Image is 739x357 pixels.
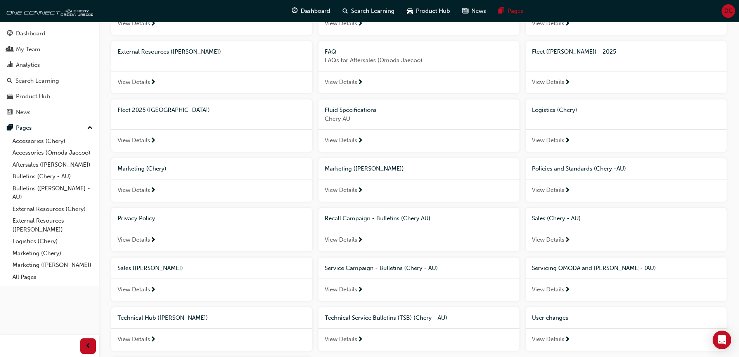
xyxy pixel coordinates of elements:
div: Open Intercom Messenger [713,331,731,349]
span: Recall Campaign - Bulletins (Chery AU) [325,215,431,222]
a: Marketing ([PERSON_NAME]) [9,259,96,271]
span: View Details [325,335,357,344]
a: car-iconProduct Hub [401,3,456,19]
span: guage-icon [7,30,13,37]
a: External Resources ([PERSON_NAME]) [9,215,96,235]
a: search-iconSearch Learning [336,3,401,19]
span: View Details [118,78,150,87]
div: Analytics [16,61,40,70]
a: pages-iconPages [492,3,530,19]
span: Product Hub [416,7,450,16]
div: Search Learning [16,77,59,85]
span: guage-icon [292,6,298,16]
a: Sales (Chery - AU)View Details [526,208,727,251]
span: Marketing (Chery) [118,165,166,172]
span: Policies and Standards (Chery -AU) [532,165,626,172]
a: Bulletins (Chery - AU) [9,171,96,183]
span: View Details [532,235,564,244]
span: next-icon [357,336,363,343]
span: up-icon [87,123,93,133]
span: View Details [325,78,357,87]
span: View Details [325,136,357,145]
a: Product Hub [3,89,96,104]
a: Fleet 2025 ([GEOGRAPHIC_DATA])View Details [111,99,312,152]
div: Product Hub [16,92,50,101]
span: pages-icon [498,6,504,16]
span: Pages [507,7,523,16]
a: Marketing (Chery) [9,247,96,259]
a: Aftersales ([PERSON_NAME]) [9,159,96,171]
button: DashboardMy TeamAnalyticsSearch LearningProduct HubNews [3,25,96,121]
a: Fleet ([PERSON_NAME]) - 2025View Details [526,41,727,94]
span: View Details [532,335,564,344]
span: View Details [118,19,150,28]
a: Service Campaign - Bulletins (Chery - AU)View Details [318,258,519,301]
a: Logistics (Chery)View Details [526,99,727,152]
a: Recall Campaign - Bulletins (Chery AU)View Details [318,208,519,251]
span: View Details [325,235,357,244]
span: Technical Hub ([PERSON_NAME]) [118,314,208,321]
a: news-iconNews [456,3,492,19]
span: Service Campaign - Bulletins (Chery - AU) [325,265,438,272]
span: View Details [532,285,564,294]
a: Dashboard [3,26,96,41]
a: Marketing ([PERSON_NAME])View Details [318,158,519,202]
span: View Details [532,19,564,28]
span: View Details [118,186,150,195]
img: oneconnect [4,3,93,19]
span: search-icon [7,78,12,85]
span: next-icon [564,287,570,294]
a: Privacy PolicyView Details [111,208,312,251]
span: news-icon [462,6,468,16]
span: search-icon [343,6,348,16]
span: View Details [118,335,150,344]
span: View Details [325,186,357,195]
span: next-icon [564,237,570,244]
span: prev-icon [85,341,91,351]
span: FAQs for Aftersales (Omoda Jaecoo) [325,56,513,65]
span: next-icon [357,21,363,28]
span: Fleet ([PERSON_NAME]) - 2025 [532,48,616,55]
a: External Resources ([PERSON_NAME])View Details [111,41,312,94]
div: Pages [16,124,32,132]
span: User changes [532,314,568,321]
a: Fluid SpecificationsChery AUView Details [318,99,519,152]
span: next-icon [564,336,570,343]
span: Fleet 2025 ([GEOGRAPHIC_DATA]) [118,106,210,113]
span: next-icon [357,138,363,145]
a: Bulletins ([PERSON_NAME] - AU) [9,183,96,203]
span: DC [724,7,733,16]
span: next-icon [357,237,363,244]
a: My Team [3,42,96,57]
a: Sales ([PERSON_NAME])View Details [111,258,312,301]
span: Chery AU [325,115,513,124]
button: Pages [3,121,96,135]
span: next-icon [564,79,570,86]
span: External Resources ([PERSON_NAME]) [118,48,221,55]
span: people-icon [7,46,13,53]
span: View Details [118,235,150,244]
span: Privacy Policy [118,215,155,222]
a: guage-iconDashboard [286,3,336,19]
span: news-icon [7,109,13,116]
span: News [471,7,486,16]
span: next-icon [150,21,156,28]
span: View Details [325,285,357,294]
span: pages-icon [7,125,13,132]
div: News [16,108,31,117]
span: Sales ([PERSON_NAME]) [118,265,183,272]
span: car-icon [407,6,413,16]
a: News [3,105,96,120]
a: Logistics (Chery) [9,235,96,247]
a: Search Learning [3,74,96,88]
div: My Team [16,45,40,54]
span: Logistics (Chery) [532,106,577,113]
span: next-icon [150,336,156,343]
span: chart-icon [7,62,13,69]
span: Dashboard [301,7,330,16]
a: User changesView Details [526,307,727,351]
button: DC [722,4,735,18]
a: External Resources (Chery) [9,203,96,215]
a: Technical Service Bulletins (TSB) (Chery - AU)View Details [318,307,519,351]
